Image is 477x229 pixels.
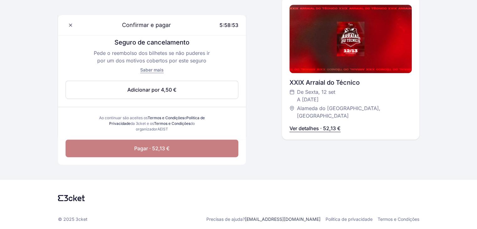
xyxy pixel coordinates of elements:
a: Política de privacidade [326,216,373,222]
span: Alameda do [GEOGRAPHIC_DATA], [GEOGRAPHIC_DATA] [297,104,405,120]
a: Termos e Condições [148,115,184,120]
span: 5:58:53 [220,22,238,28]
a: Termos e Condições [378,216,419,222]
p: Seguro de cancelamento [114,38,189,47]
span: De Sexta, 12 set A [DATE] [297,88,335,103]
p: Precisas de ajuda? [206,216,321,222]
button: Adicionar por 4,50 € [66,81,238,99]
a: Termos e Condições [154,121,190,126]
p: Pede o reembolso dos bilhetes se não puderes ir por um dos motivos cobertos por este seguro [92,49,212,64]
div: Ao continuar são aceites os e da 3cket e os do organizador [93,115,211,132]
a: [EMAIL_ADDRESS][DOMAIN_NAME] [245,216,321,222]
span: Confirmar e pagar [114,21,171,29]
p: Ver detalhes · 52,13 € [289,125,341,132]
span: Adicionar por 4,50 € [127,86,177,93]
button: Pagar · 52,13 € [66,140,238,157]
span: AEIST [157,127,168,131]
div: XXIX Arraial do Técnico [289,78,412,87]
span: Saber mais [140,67,164,72]
span: Pagar · 52,13 € [134,145,170,152]
p: © 2025 3cket [58,216,87,222]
